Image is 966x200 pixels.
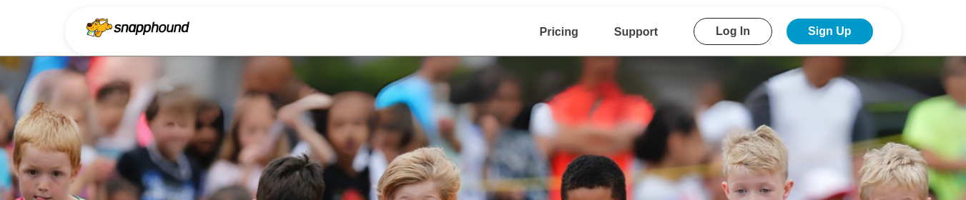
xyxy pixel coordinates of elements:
[787,19,872,44] a: Sign Up
[694,18,772,45] a: Log In
[87,19,189,37] img: Snapphound Logo
[540,26,578,38] a: Pricing
[614,26,658,38] a: Support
